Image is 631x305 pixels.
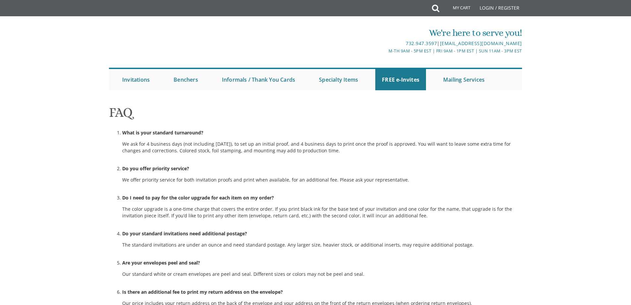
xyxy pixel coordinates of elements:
a: Specialty Items [312,69,365,90]
span: What is your standard turnaround? [122,129,203,136]
a: Informals / Thank You Cards [215,69,302,90]
p: The standard invitations are under an ounce and need standard postage. Any larger size, heavier s... [122,242,522,248]
a: Mailing Services [437,69,491,90]
a: 732.947.3597 [406,40,437,46]
a: [EMAIL_ADDRESS][DOMAIN_NAME] [440,40,522,46]
div: M-Th 9am - 5pm EST | Fri 9am - 1pm EST | Sun 11am - 3pm EST [247,47,522,54]
a: Invitations [116,69,156,90]
span: Do you offer priority service? [122,165,189,172]
span: Do I need to pay for the color upgrade for each item on my order? [122,194,274,201]
span: Do your standard invitations need additional postage? [122,230,247,237]
p: The color upgrade is a one-time charge that covers the entire order. If you print black ink for t... [122,206,522,219]
p: We offer priority service for both invitation proofs and print when available, for an additional ... [122,177,522,183]
p: Our standard white or cream envelopes are peel and seal. Different sizes or colors may not be pee... [122,271,522,277]
h1: FAQ [109,105,522,125]
div: We're here to serve you! [247,26,522,39]
span: Are your envelopes peel and seal? [122,260,200,266]
a: Benchers [167,69,205,90]
div: | [247,39,522,47]
a: My Cart [439,1,475,17]
p: We ask for 4 business days (not including [DATE]), to set up an initial proof, and 4 business day... [122,141,522,154]
span: Is there an additional fee to print my return address on the envelope? [122,289,283,295]
a: FREE e-Invites [375,69,426,90]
